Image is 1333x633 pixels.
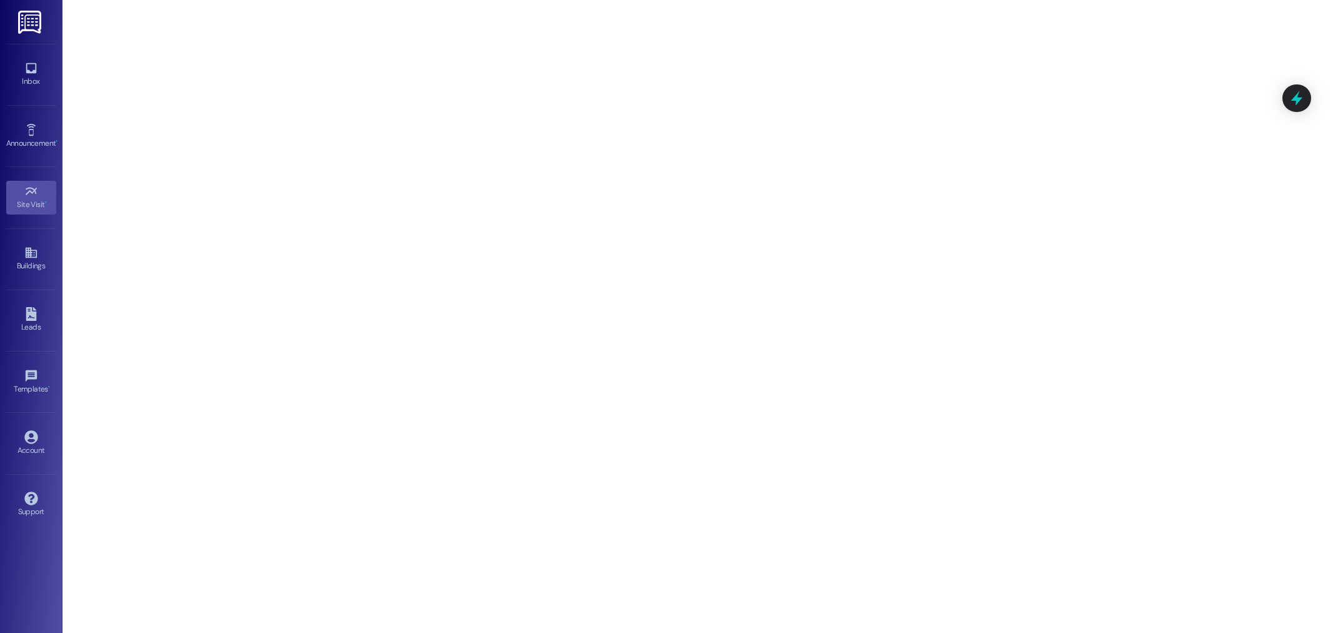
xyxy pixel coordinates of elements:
span: • [56,137,57,146]
a: Account [6,427,56,460]
a: Buildings [6,242,56,276]
a: Support [6,488,56,522]
a: Site Visit • [6,181,56,215]
span: • [48,383,50,392]
img: ResiDesk Logo [18,11,44,34]
a: Inbox [6,58,56,91]
a: Templates • [6,365,56,399]
a: Leads [6,303,56,337]
span: • [45,198,47,207]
